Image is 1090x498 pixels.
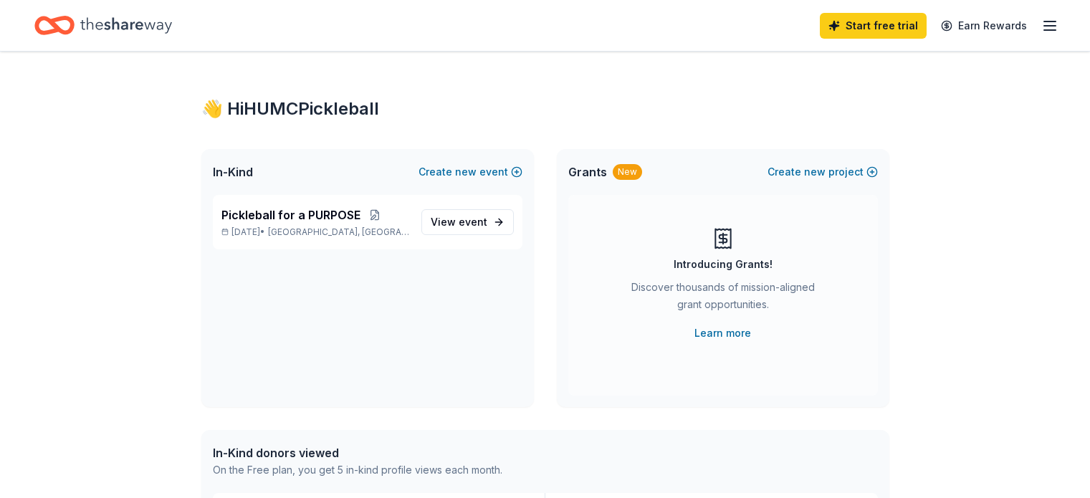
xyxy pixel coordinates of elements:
a: View event [421,209,514,235]
a: Home [34,9,172,42]
div: New [613,164,642,180]
button: Createnewproject [768,163,878,181]
span: Grants [568,163,607,181]
div: Introducing Grants! [674,256,773,273]
p: [DATE] • [221,226,410,238]
button: Createnewevent [419,163,522,181]
span: View [431,214,487,231]
span: Pickleball for a PURPOSE [221,206,360,224]
a: Learn more [694,325,751,342]
div: On the Free plan, you get 5 in-kind profile views each month. [213,461,502,479]
span: new [455,163,477,181]
div: In-Kind donors viewed [213,444,502,461]
span: [GEOGRAPHIC_DATA], [GEOGRAPHIC_DATA] [268,226,409,238]
div: Discover thousands of mission-aligned grant opportunities. [626,279,821,319]
a: Earn Rewards [932,13,1036,39]
div: 👋 Hi HUMCPickleball [201,97,889,120]
span: event [459,216,487,228]
span: In-Kind [213,163,253,181]
span: new [804,163,826,181]
a: Start free trial [820,13,927,39]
